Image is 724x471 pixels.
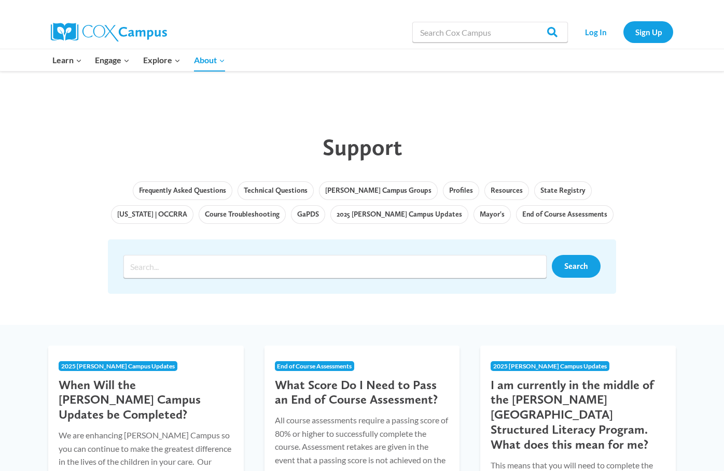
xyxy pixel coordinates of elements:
[194,53,225,67] span: About
[412,22,568,42] input: Search Cox Campus
[95,53,130,67] span: Engage
[291,205,325,224] a: GaPDS
[52,53,82,67] span: Learn
[534,181,592,200] a: State Registry
[123,255,547,278] input: Search input
[491,378,665,452] h3: I am currently in the middle of the [PERSON_NAME][GEOGRAPHIC_DATA] Structured Literacy Program. W...
[51,23,167,41] img: Cox Campus
[46,49,231,71] nav: Primary Navigation
[143,53,180,67] span: Explore
[552,255,601,278] a: Search
[277,362,352,370] span: End of Course Assessments
[443,181,479,200] a: Profiles
[474,205,511,224] a: Mayor's
[111,205,193,224] a: [US_STATE] | OCCRRA
[323,133,402,161] span: Support
[516,205,614,224] a: End of Course Assessments
[199,205,286,224] a: Course Troubleshooting
[275,378,450,408] h3: What Score Do I Need to Pass an End of Course Assessment?
[123,255,552,278] form: Search form
[319,181,438,200] a: [PERSON_NAME] Campus Groups
[330,205,468,224] a: 2025 [PERSON_NAME] Campus Updates
[484,181,529,200] a: Resources
[623,21,673,42] a: Sign Up
[573,21,618,42] a: Log In
[564,261,588,271] span: Search
[493,362,607,370] span: 2025 [PERSON_NAME] Campus Updates
[238,181,314,200] a: Technical Questions
[59,378,233,422] h3: When Will the [PERSON_NAME] Campus Updates be Completed?
[61,362,175,370] span: 2025 [PERSON_NAME] Campus Updates
[573,21,673,42] nav: Secondary Navigation
[133,181,232,200] a: Frequently Asked Questions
